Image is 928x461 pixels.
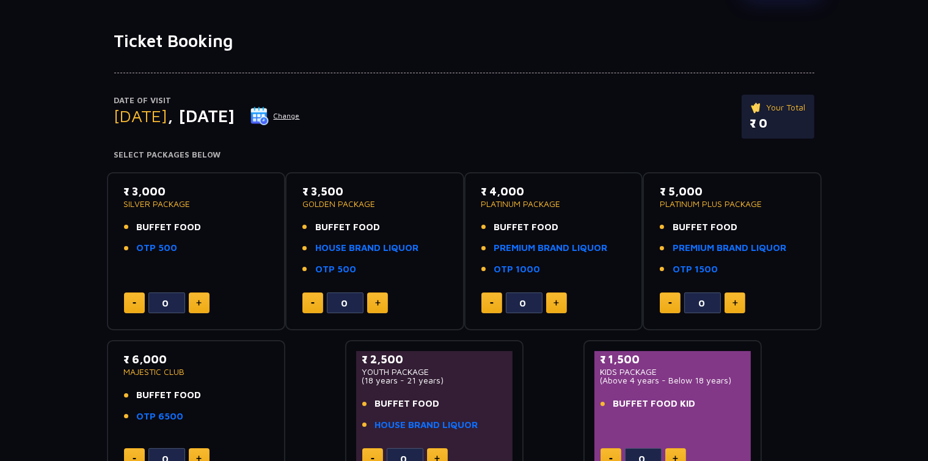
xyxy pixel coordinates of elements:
span: BUFFET FOOD [315,220,380,234]
p: ₹ 0 [750,114,806,132]
p: ₹ 3,000 [124,183,269,200]
img: ticket [750,101,763,114]
p: PLATINUM PLUS PACKAGE [660,200,805,208]
p: (Above 4 years - Below 18 years) [601,376,745,385]
p: MAJESTIC CLUB [124,368,269,376]
img: minus [311,302,315,304]
p: ₹ 3,500 [302,183,447,200]
h1: Ticket Booking [114,31,814,51]
span: BUFFET FOOD [494,220,559,234]
h4: Select Packages Below [114,150,814,160]
img: minus [609,458,613,460]
p: KIDS PACKAGE [601,368,745,376]
p: YOUTH PACKAGE [362,368,507,376]
p: SILVER PACKAGE [124,200,269,208]
button: Change [250,106,301,126]
a: HOUSE BRAND LIQUOR [375,418,478,432]
span: BUFFET FOOD KID [613,397,696,411]
span: BUFFET FOOD [137,388,202,402]
a: OTP 500 [137,241,178,255]
img: plus [196,300,202,306]
span: BUFFET FOOD [673,220,737,234]
p: Your Total [750,101,806,114]
a: PREMIUM BRAND LIQUOR [494,241,608,255]
p: PLATINUM PACKAGE [481,200,626,208]
img: minus [133,302,136,304]
span: [DATE] [114,106,168,126]
p: (18 years - 21 years) [362,376,507,385]
img: minus [133,458,136,460]
span: , [DATE] [168,106,235,126]
p: ₹ 6,000 [124,351,269,368]
a: OTP 1000 [494,263,541,277]
img: plus [554,300,559,306]
p: GOLDEN PACKAGE [302,200,447,208]
p: ₹ 4,000 [481,183,626,200]
p: ₹ 5,000 [660,183,805,200]
a: HOUSE BRAND LIQUOR [315,241,418,255]
a: OTP 6500 [137,410,184,424]
img: minus [490,302,494,304]
span: BUFFET FOOD [375,397,440,411]
img: minus [371,458,374,460]
a: OTP 1500 [673,263,718,277]
img: plus [733,300,738,306]
p: ₹ 1,500 [601,351,745,368]
p: ₹ 2,500 [362,351,507,368]
a: PREMIUM BRAND LIQUOR [673,241,786,255]
span: BUFFET FOOD [137,220,202,234]
img: plus [375,300,381,306]
a: OTP 500 [315,263,356,277]
p: Date of Visit [114,95,301,107]
img: minus [668,302,672,304]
